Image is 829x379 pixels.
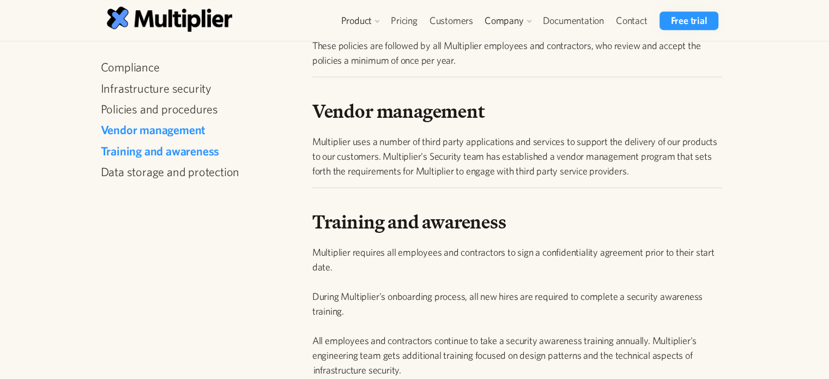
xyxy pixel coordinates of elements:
a: Pricing [385,11,423,30]
div: Company [479,11,537,30]
a: Data storage and protection [101,165,293,179]
strong: Training and awareness [312,207,506,236]
div: Product [335,11,385,30]
a: Documentation [536,11,609,30]
a: Free trial [659,11,718,30]
a: Contact [610,11,653,30]
a: Training and awareness [101,144,293,158]
strong: Vendor management [312,97,485,125]
a: Policies and procedures [101,102,293,116]
div: Product [341,14,372,27]
div: Company [485,14,524,27]
a: Customers [423,11,479,30]
a: Infrastructure security [101,81,293,95]
p: Multiplier uses a number of third party applications and services to support the delivery of our ... [312,134,723,178]
a: Vendor management [101,123,293,137]
a: Compliance [101,60,293,74]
